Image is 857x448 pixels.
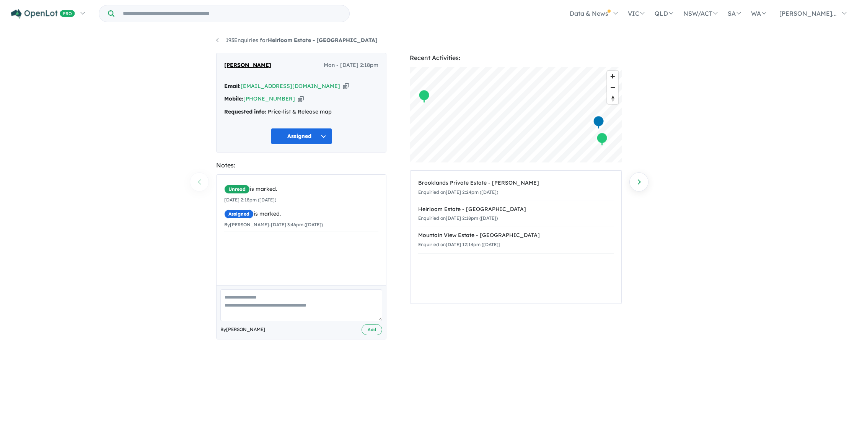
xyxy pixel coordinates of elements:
div: Map marker [596,132,608,146]
a: Heirloom Estate - [GEOGRAPHIC_DATA]Enquiried on[DATE] 2:18pm ([DATE]) [418,201,614,227]
nav: breadcrumb [216,36,641,45]
div: is marked. [224,185,378,194]
button: Reset bearing to north [607,93,618,104]
div: Price-list & Release map [224,107,378,117]
div: Mountain View Estate - [GEOGRAPHIC_DATA] [418,231,614,240]
a: 193Enquiries forHeirloom Estate - [GEOGRAPHIC_DATA] [216,37,378,44]
strong: Email: [224,83,241,89]
span: By [PERSON_NAME] [220,326,265,333]
div: Brooklands Private Estate - [PERSON_NAME] [418,179,614,188]
div: Notes: [216,160,386,170]
input: Try estate name, suburb, builder or developer [116,5,348,22]
button: Copy [343,82,349,90]
button: Zoom out [607,82,618,93]
small: Enquiried on [DATE] 12:14pm ([DATE]) [418,242,500,247]
img: Openlot PRO Logo White [11,9,75,19]
span: [PERSON_NAME] [224,61,271,70]
a: Mountain View Estate - [GEOGRAPHIC_DATA]Enquiried on[DATE] 12:14pm ([DATE]) [418,227,614,253]
strong: Heirloom Estate - [GEOGRAPHIC_DATA] [268,37,378,44]
canvas: Map [410,67,622,162]
a: [PHONE_NUMBER] [243,95,295,102]
button: Add [362,324,382,335]
div: Map marker [593,115,604,130]
div: Map marker [419,89,430,104]
button: Zoom in [607,71,618,82]
div: Heirloom Estate - [GEOGRAPHIC_DATA] [418,205,614,214]
span: Mon - [DATE] 2:18pm [324,61,378,70]
small: By [PERSON_NAME] - [DATE] 3:46pm ([DATE]) [224,222,323,227]
div: Recent Activities: [410,53,622,63]
strong: Mobile: [224,95,243,102]
small: [DATE] 2:18pm ([DATE]) [224,197,276,203]
span: [PERSON_NAME]... [779,10,837,17]
div: is marked. [224,209,378,219]
strong: Requested info: [224,108,266,115]
small: Enquiried on [DATE] 2:18pm ([DATE]) [418,215,498,221]
span: Unread [224,185,250,194]
a: [EMAIL_ADDRESS][DOMAIN_NAME] [241,83,340,89]
a: Brooklands Private Estate - [PERSON_NAME]Enquiried on[DATE] 2:24pm ([DATE]) [418,175,614,201]
button: Assigned [271,128,332,144]
button: Copy [298,95,304,103]
small: Enquiried on [DATE] 2:24pm ([DATE]) [418,189,498,195]
span: Assigned [224,209,254,219]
